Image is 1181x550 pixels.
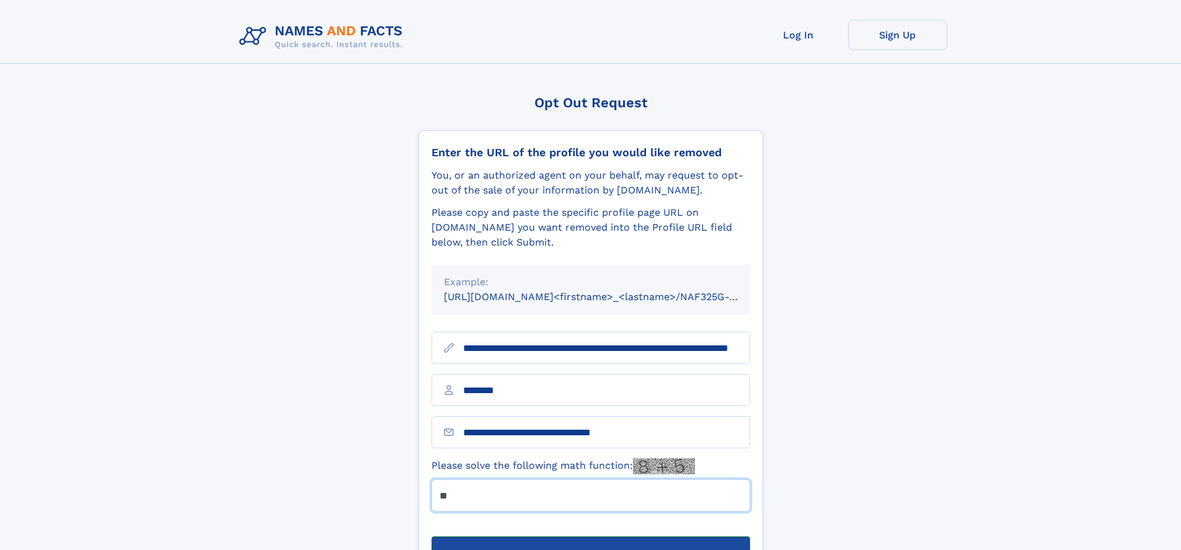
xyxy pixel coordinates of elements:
[431,146,750,159] div: Enter the URL of the profile you would like removed
[444,291,774,303] small: [URL][DOMAIN_NAME]<firstname>_<lastname>/NAF325G-xxxxxxxx
[749,20,848,50] a: Log In
[431,458,695,474] label: Please solve the following math function:
[444,275,738,290] div: Example:
[234,20,413,53] img: Logo Names and Facts
[418,95,763,110] div: Opt Out Request
[431,168,750,198] div: You, or an authorized agent on your behalf, may request to opt-out of the sale of your informatio...
[848,20,947,50] a: Sign Up
[431,205,750,250] div: Please copy and paste the specific profile page URL on [DOMAIN_NAME] you want removed into the Pr...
